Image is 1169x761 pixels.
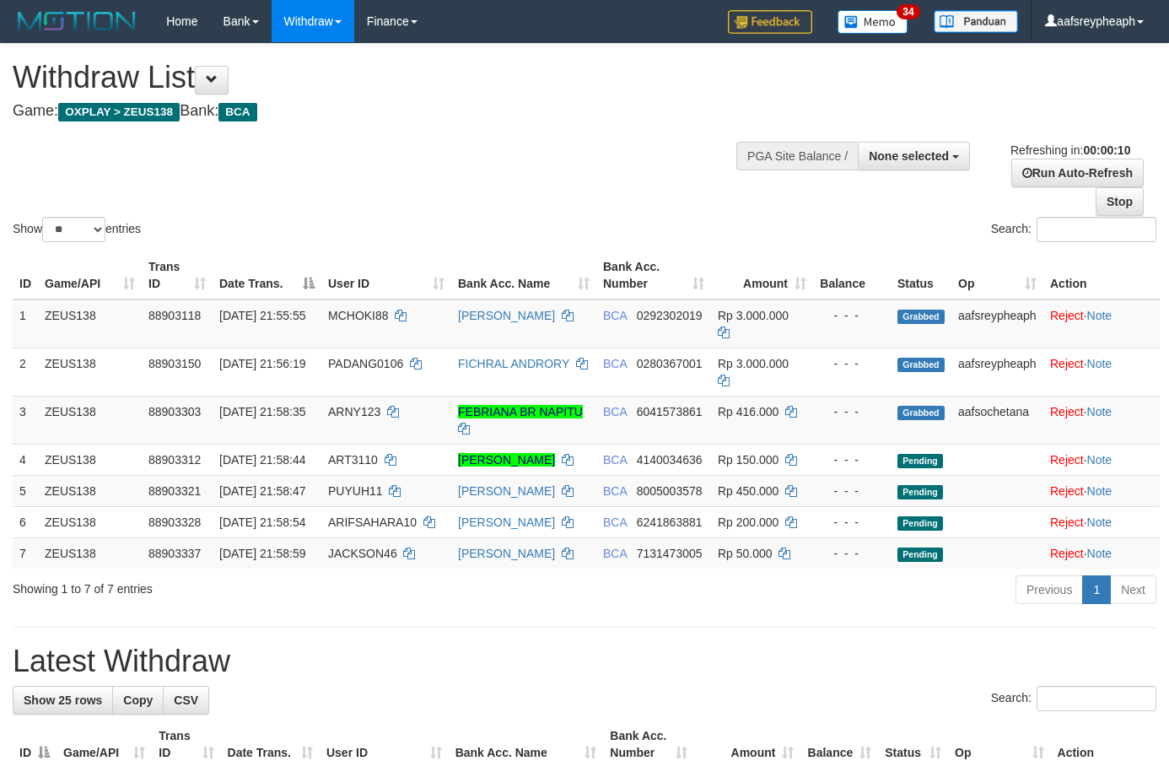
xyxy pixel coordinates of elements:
[328,405,380,418] span: ARNY123
[1087,309,1112,322] a: Note
[458,453,555,467] a: [PERSON_NAME]
[1043,348,1160,396] td: ·
[38,537,142,569] td: ZEUS138
[820,451,884,468] div: - - -
[1010,143,1130,157] span: Refreshing in:
[458,547,555,560] a: [PERSON_NAME]
[219,357,305,370] span: [DATE] 21:56:19
[1087,515,1112,529] a: Note
[13,103,762,120] h4: Game: Bank:
[1110,575,1156,604] a: Next
[1050,309,1084,322] a: Reject
[13,574,475,597] div: Showing 1 to 7 of 7 entries
[637,515,703,529] span: Copy 6241863881 to clipboard
[1043,396,1160,444] td: ·
[1011,159,1144,187] a: Run Auto-Refresh
[13,348,38,396] td: 2
[13,506,38,537] td: 6
[38,506,142,537] td: ZEUS138
[1083,143,1130,157] strong: 00:00:10
[58,103,180,121] span: OXPLAY > ZEUS138
[148,547,201,560] span: 88903337
[718,453,778,467] span: Rp 150.000
[38,475,142,506] td: ZEUS138
[13,444,38,475] td: 4
[148,357,201,370] span: 88903150
[148,453,201,467] span: 88903312
[1043,444,1160,475] td: ·
[897,548,943,562] span: Pending
[148,309,201,322] span: 88903118
[951,251,1043,300] th: Op: activate to sort column ascending
[869,149,949,163] span: None selected
[951,348,1043,396] td: aafsreypheaph
[142,251,213,300] th: Trans ID: activate to sort column ascending
[718,405,778,418] span: Rp 416.000
[328,547,397,560] span: JACKSON46
[458,484,555,498] a: [PERSON_NAME]
[458,405,583,418] a: FEBRIANA BR NAPITU
[603,484,627,498] span: BCA
[219,453,305,467] span: [DATE] 21:58:44
[1043,300,1160,348] td: ·
[596,251,711,300] th: Bank Acc. Number: activate to sort column ascending
[174,694,198,707] span: CSV
[13,537,38,569] td: 7
[328,484,383,498] span: PUYUH11
[328,357,403,370] span: PADANG0106
[1082,575,1111,604] a: 1
[112,686,164,715] a: Copy
[820,307,884,324] div: - - -
[951,396,1043,444] td: aafsochetana
[897,310,945,324] span: Grabbed
[1043,475,1160,506] td: ·
[13,8,141,34] img: MOTION_logo.png
[328,515,417,529] span: ARIFSAHARA10
[163,686,209,715] a: CSV
[218,103,256,121] span: BCA
[718,515,778,529] span: Rp 200.000
[820,514,884,531] div: - - -
[820,483,884,499] div: - - -
[603,547,627,560] span: BCA
[148,405,201,418] span: 88903303
[736,142,858,170] div: PGA Site Balance /
[820,355,884,372] div: - - -
[148,484,201,498] span: 88903321
[820,545,884,562] div: - - -
[42,217,105,242] select: Showentries
[38,444,142,475] td: ZEUS138
[13,645,1156,678] h1: Latest Withdraw
[897,454,943,468] span: Pending
[820,403,884,420] div: - - -
[637,405,703,418] span: Copy 6041573861 to clipboard
[603,515,627,529] span: BCA
[458,309,555,322] a: [PERSON_NAME]
[1087,453,1112,467] a: Note
[328,309,389,322] span: MCHOKI88
[38,251,142,300] th: Game/API: activate to sort column ascending
[1037,686,1156,711] input: Search:
[603,405,627,418] span: BCA
[1087,405,1112,418] a: Note
[321,251,451,300] th: User ID: activate to sort column ascending
[991,217,1156,242] label: Search:
[1050,484,1084,498] a: Reject
[458,515,555,529] a: [PERSON_NAME]
[1043,506,1160,537] td: ·
[897,485,943,499] span: Pending
[718,357,789,370] span: Rp 3.000.000
[603,357,627,370] span: BCA
[838,10,908,34] img: Button%20Memo.svg
[637,309,703,322] span: Copy 0292302019 to clipboard
[637,453,703,467] span: Copy 4140034636 to clipboard
[897,4,919,19] span: 34
[813,251,891,300] th: Balance
[897,516,943,531] span: Pending
[1037,217,1156,242] input: Search:
[637,357,703,370] span: Copy 0280367001 to clipboard
[858,142,970,170] button: None selected
[328,453,378,467] span: ART3110
[1050,547,1084,560] a: Reject
[1043,537,1160,569] td: ·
